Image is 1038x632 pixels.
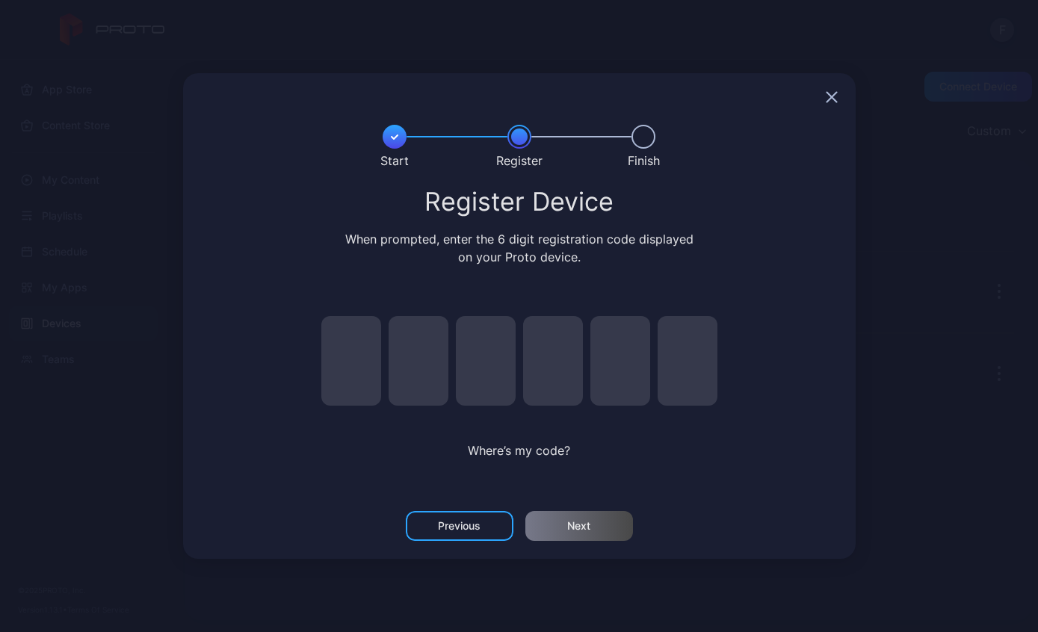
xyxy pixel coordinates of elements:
div: Register Device [201,188,838,215]
input: pin code 2 of 6 [389,316,448,406]
button: Next [525,511,633,541]
div: When prompted, enter the 6 digit registration code displayed on your Proto device. [342,230,696,266]
input: pin code 1 of 6 [321,316,381,406]
input: pin code 6 of 6 [658,316,717,406]
button: Previous [406,511,513,541]
div: Finish [628,152,660,170]
input: pin code 4 of 6 [523,316,583,406]
span: Where’s my code? [468,443,570,458]
div: Start [380,152,409,170]
div: Previous [438,520,481,532]
input: pin code 3 of 6 [456,316,516,406]
div: Next [567,520,590,532]
div: Register [496,152,543,170]
input: pin code 5 of 6 [590,316,650,406]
